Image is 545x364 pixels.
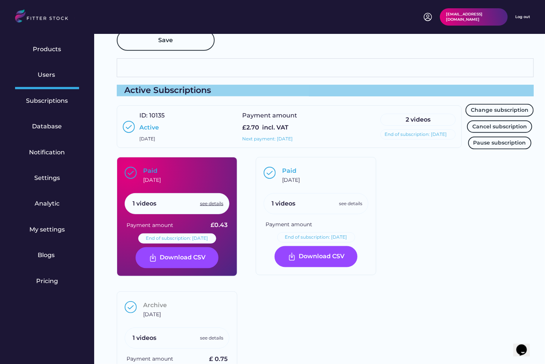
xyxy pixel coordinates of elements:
[133,200,156,208] div: 1 videos
[423,12,432,21] img: profile-circle.svg
[467,120,532,133] button: Cancel subscription
[139,111,165,120] div: ID: 10135
[133,334,156,342] div: 1 videos
[446,12,502,22] div: [EMAIL_ADDRESS][DOMAIN_NAME]
[139,136,155,142] div: [DATE]
[515,14,530,20] div: Log out
[35,200,60,208] div: Analytic
[33,45,61,53] div: Products
[143,167,157,175] div: Paid
[117,85,534,96] div: Active Subscriptions
[127,222,173,229] div: Payment amount
[242,136,293,142] div: Next payment: [DATE]
[148,253,157,262] img: Frame%20%287%29.svg
[287,252,296,261] img: Frame%20%287%29.svg
[242,123,289,132] div: £2.70 incl. VAT
[385,131,447,138] div: End of subscription: [DATE]
[466,104,534,117] button: Change subscription
[200,335,223,341] div: see details
[125,167,137,179] img: Group%201000002397.svg
[513,334,537,356] iframe: chat widget
[34,174,60,182] div: Settings
[209,355,227,364] div: £ 0.75
[29,225,65,234] div: My settings
[38,251,56,259] div: Blogs
[123,121,135,133] img: Group%201000002397.svg
[29,148,65,157] div: Notification
[385,116,452,124] div: 2 videos
[211,221,227,229] div: £0.43
[127,356,173,363] div: Payment amount
[200,201,223,207] div: see details
[160,253,206,262] div: Download CSV
[26,97,68,105] div: Subscriptions
[32,122,62,131] div: Database
[146,235,208,242] div: End of subscription: [DATE]
[143,311,161,318] div: [DATE]
[143,301,167,309] div: Archive
[468,137,531,149] button: Pause subscription
[299,252,345,261] div: Download CSV
[264,167,276,179] img: Group%201000002397.svg
[117,30,215,51] button: Save
[125,301,137,313] img: Group%201000002397.svg
[285,234,347,241] div: End of subscription: [DATE]
[282,167,296,175] div: Paid
[266,221,312,228] div: Payment amount
[143,177,161,184] div: [DATE]
[36,277,58,285] div: Pricing
[38,71,56,79] div: Users
[139,123,159,132] div: Active
[272,200,295,208] div: 1 videos
[282,177,300,184] div: [DATE]
[339,201,362,207] div: see details
[242,111,299,120] div: Payment amount
[15,9,75,25] img: LOGO.svg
